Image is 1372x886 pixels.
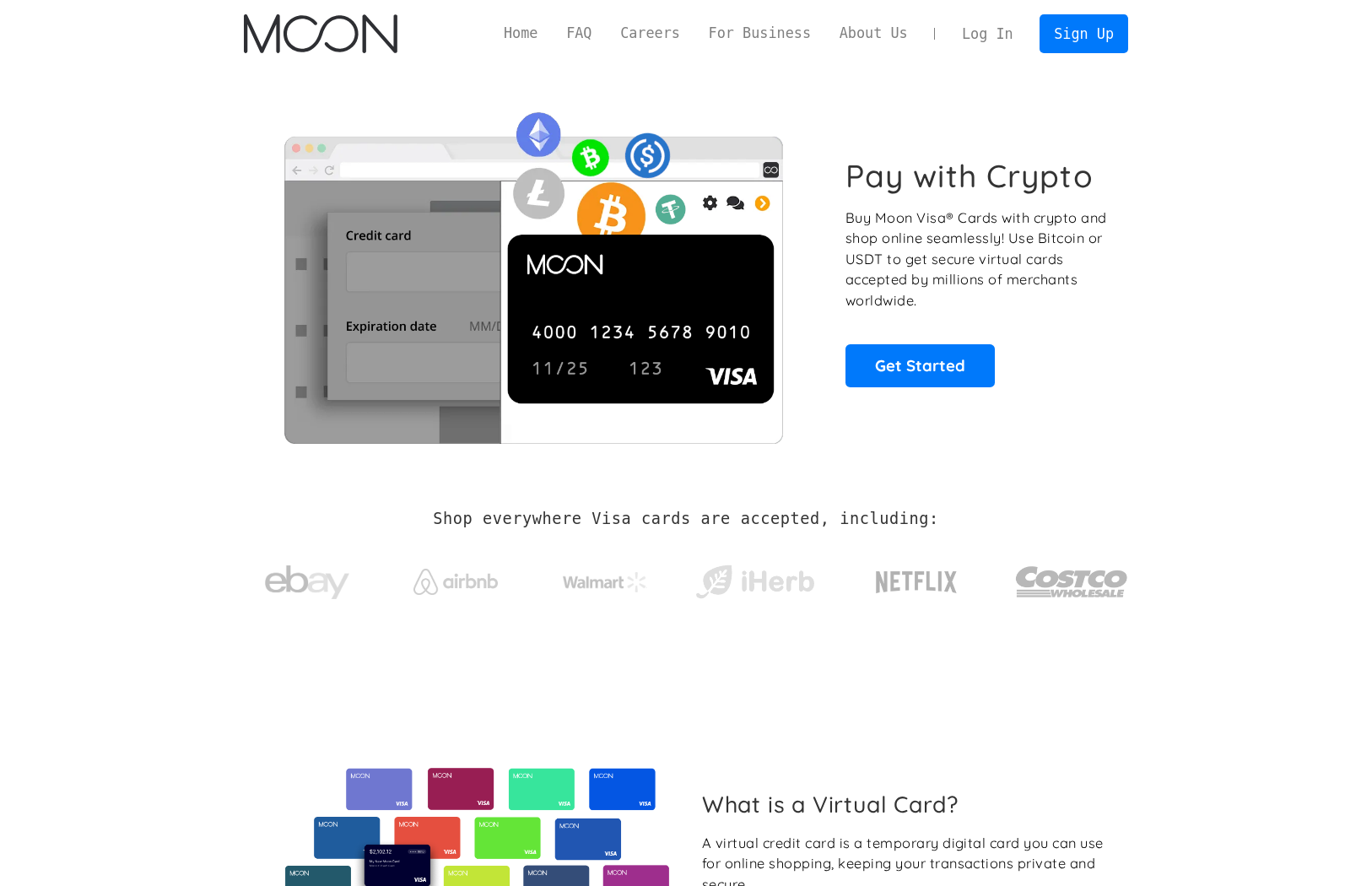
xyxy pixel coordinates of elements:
img: Airbnb [413,569,498,595]
a: Airbnb [393,552,519,603]
h1: Pay with Crypto [845,157,1094,195]
img: Netflix [874,561,959,603]
h2: Shop everywhere Visa cards are accepted, including: [433,510,938,528]
a: Log In [948,15,1027,52]
a: FAQ [552,23,606,44]
a: Costco [1015,533,1128,622]
a: About Us [825,23,922,44]
a: iHerb [692,543,818,613]
a: Careers [606,23,694,44]
a: Sign Up [1040,14,1127,52]
img: Moon Cards let you spend your crypto anywhere Visa is accepted. [244,100,822,443]
img: Costco [1015,550,1128,613]
a: ebay [244,539,370,618]
img: ebay [265,556,349,609]
a: Walmart [543,555,668,601]
a: Get Started [845,344,995,386]
img: Walmart [563,572,647,592]
img: Moon Logo [244,14,397,53]
img: iHerb [692,560,818,604]
a: For Business [694,23,825,44]
h2: What is a Virtual Card? [702,791,1115,818]
a: Netflix [841,544,992,612]
p: Buy Moon Visa® Cards with crypto and shop online seamlessly! Use Bitcoin or USDT to get secure vi... [845,208,1110,311]
a: Home [489,23,552,44]
a: home [244,14,397,53]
